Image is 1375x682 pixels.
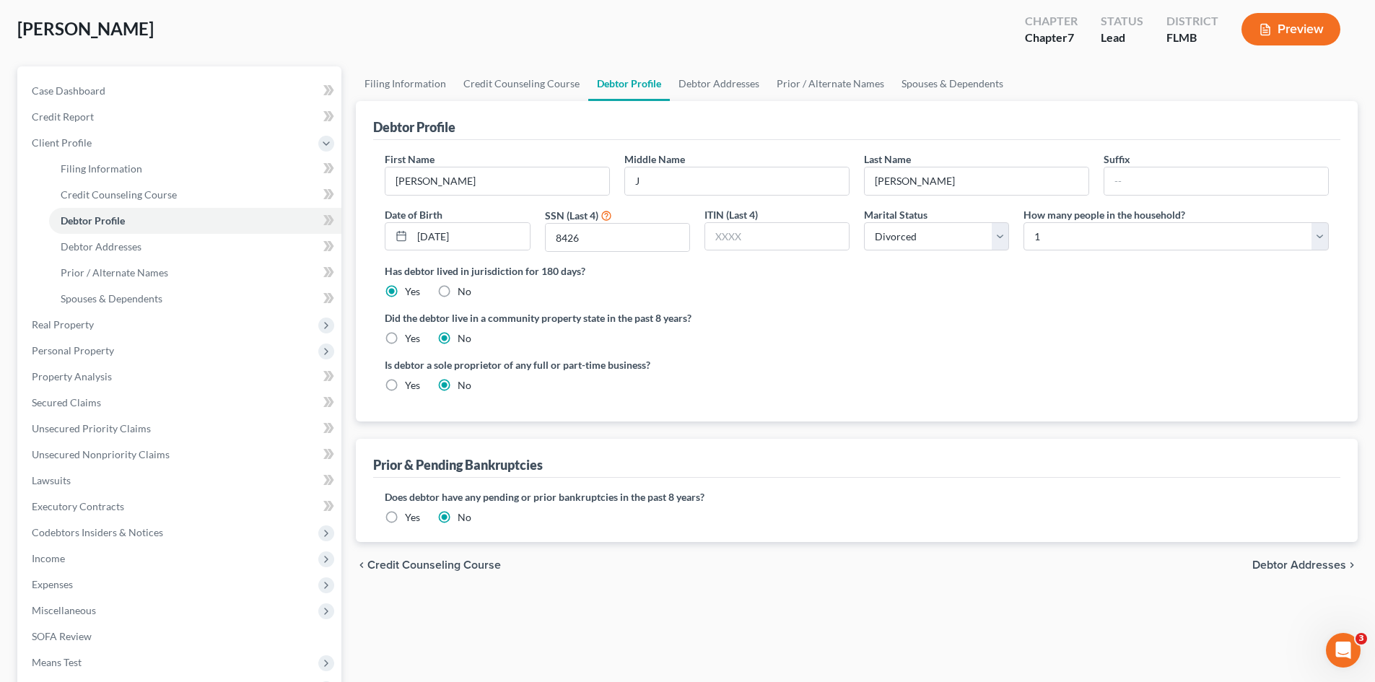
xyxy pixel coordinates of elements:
[1252,559,1346,571] span: Debtor Addresses
[1252,559,1358,571] button: Debtor Addresses chevron_right
[458,510,471,525] label: No
[1326,633,1361,668] iframe: Intercom live chat
[768,66,893,101] a: Prior / Alternate Names
[49,260,341,286] a: Prior / Alternate Names
[458,331,471,346] label: No
[458,378,471,393] label: No
[356,559,367,571] i: chevron_left
[61,162,142,175] span: Filing Information
[49,156,341,182] a: Filing Information
[864,207,927,222] label: Marital Status
[405,378,420,393] label: Yes
[1241,13,1340,45] button: Preview
[20,104,341,130] a: Credit Report
[704,207,758,222] label: ITIN (Last 4)
[588,66,670,101] a: Debtor Profile
[458,284,471,299] label: No
[356,66,455,101] a: Filing Information
[385,357,850,372] label: Is debtor a sole proprietor of any full or part-time business?
[405,510,420,525] label: Yes
[1104,152,1130,167] label: Suffix
[49,234,341,260] a: Debtor Addresses
[385,489,1329,504] label: Does debtor have any pending or prior bankruptcies in the past 8 years?
[49,182,341,208] a: Credit Counseling Course
[1023,207,1185,222] label: How many people in the household?
[20,416,341,442] a: Unsecured Priority Claims
[385,310,1329,325] label: Did the debtor live in a community property state in the past 8 years?
[385,167,609,195] input: --
[385,207,442,222] label: Date of Birth
[49,286,341,312] a: Spouses & Dependents
[1025,13,1078,30] div: Chapter
[1346,559,1358,571] i: chevron_right
[61,188,177,201] span: Credit Counseling Course
[20,390,341,416] a: Secured Claims
[1356,633,1367,644] span: 3
[1068,30,1074,44] span: 7
[385,263,1329,279] label: Has debtor lived in jurisdiction for 180 days?
[32,110,94,123] span: Credit Report
[32,344,114,357] span: Personal Property
[356,559,501,571] button: chevron_left Credit Counseling Course
[49,208,341,234] a: Debtor Profile
[32,474,71,486] span: Lawsuits
[405,331,420,346] label: Yes
[61,240,141,253] span: Debtor Addresses
[32,630,92,642] span: SOFA Review
[17,18,154,39] span: [PERSON_NAME]
[32,656,82,668] span: Means Test
[32,136,92,149] span: Client Profile
[893,66,1012,101] a: Spouses & Dependents
[865,167,1088,195] input: --
[61,266,168,279] span: Prior / Alternate Names
[20,624,341,650] a: SOFA Review
[705,223,849,250] input: XXXX
[20,442,341,468] a: Unsecured Nonpriority Claims
[545,208,598,223] label: SSN (Last 4)
[32,578,73,590] span: Expenses
[1166,30,1218,46] div: FLMB
[20,78,341,104] a: Case Dashboard
[32,370,112,382] span: Property Analysis
[1025,30,1078,46] div: Chapter
[1101,13,1143,30] div: Status
[1104,167,1328,195] input: --
[385,152,435,167] label: First Name
[32,422,151,434] span: Unsecured Priority Claims
[373,118,455,136] div: Debtor Profile
[20,364,341,390] a: Property Analysis
[624,152,685,167] label: Middle Name
[864,152,911,167] label: Last Name
[32,84,105,97] span: Case Dashboard
[32,604,96,616] span: Miscellaneous
[32,448,170,460] span: Unsecured Nonpriority Claims
[1101,30,1143,46] div: Lead
[32,526,163,538] span: Codebtors Insiders & Notices
[412,223,529,250] input: MM/DD/YYYY
[546,224,689,251] input: XXXX
[1166,13,1218,30] div: District
[32,500,124,512] span: Executory Contracts
[373,456,543,473] div: Prior & Pending Bankruptcies
[670,66,768,101] a: Debtor Addresses
[32,318,94,331] span: Real Property
[61,214,125,227] span: Debtor Profile
[405,284,420,299] label: Yes
[20,494,341,520] a: Executory Contracts
[20,468,341,494] a: Lawsuits
[32,396,101,408] span: Secured Claims
[32,552,65,564] span: Income
[61,292,162,305] span: Spouses & Dependents
[625,167,849,195] input: M.I
[455,66,588,101] a: Credit Counseling Course
[367,559,501,571] span: Credit Counseling Course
